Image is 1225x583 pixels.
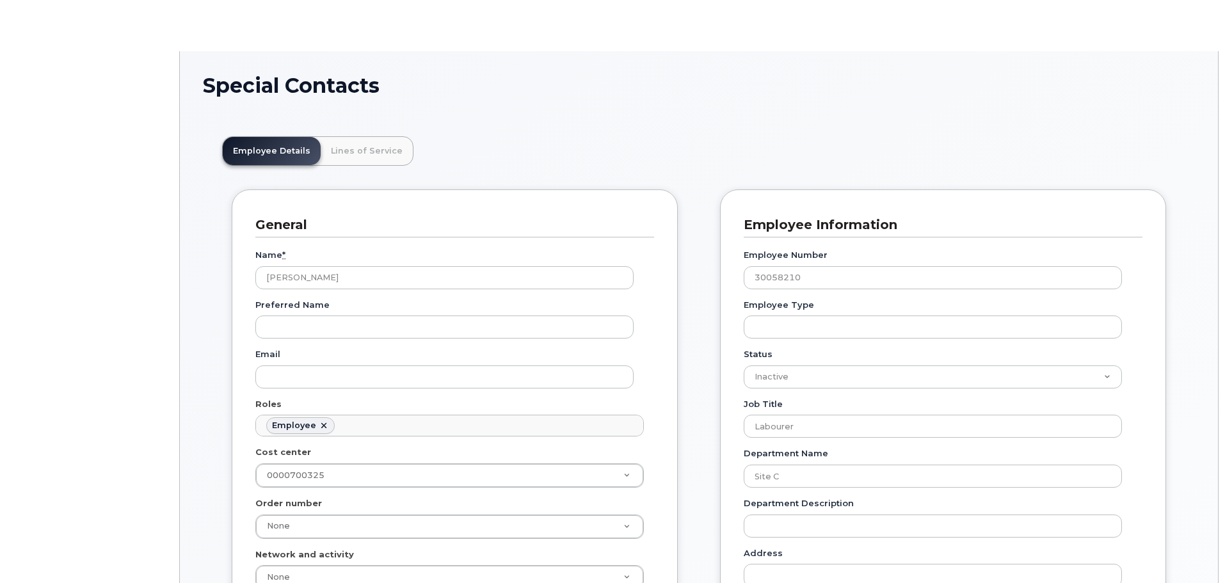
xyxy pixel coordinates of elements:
[255,446,311,458] label: Cost center
[255,216,645,234] h3: General
[267,572,290,582] span: None
[255,497,322,509] label: Order number
[744,497,854,509] label: Department Description
[267,470,324,480] span: 0000700325
[744,547,783,559] label: Address
[282,250,285,260] abbr: required
[744,348,773,360] label: Status
[256,464,643,487] a: 0000700325
[744,299,814,311] label: Employee Type
[256,515,643,538] a: None
[203,74,1195,97] h1: Special Contacts
[744,447,828,459] label: Department Name
[255,548,354,561] label: Network and activity
[267,521,290,531] span: None
[321,137,413,165] a: Lines of Service
[223,137,321,165] a: Employee Details
[255,348,280,360] label: Email
[255,249,285,261] label: Name
[744,216,1133,234] h3: Employee Information
[744,249,828,261] label: Employee Number
[272,420,316,431] div: Employee
[255,299,330,311] label: Preferred Name
[255,398,282,410] label: Roles
[744,398,783,410] label: Job Title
